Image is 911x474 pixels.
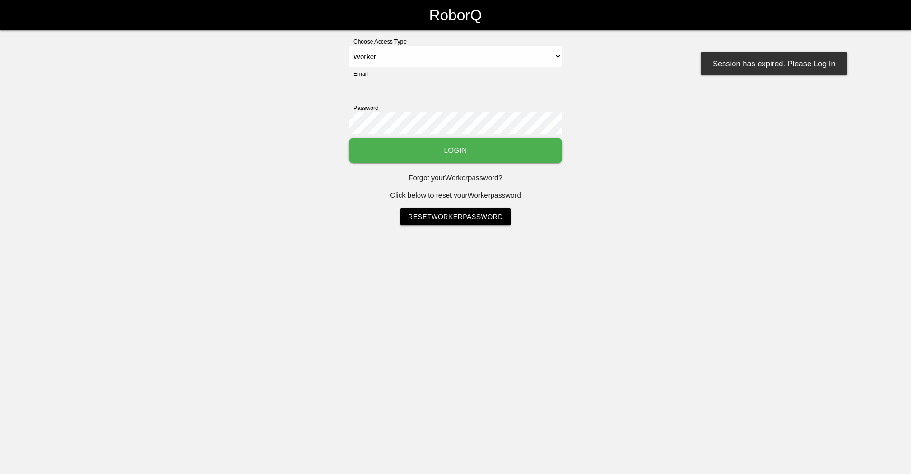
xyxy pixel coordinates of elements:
[349,70,368,78] label: Email
[349,104,379,112] label: Password
[349,190,562,201] p: Click below to reset your Worker password
[400,208,511,225] a: ResetWorkerPassword
[701,52,847,75] div: Session has expired. Please Log In
[349,37,407,46] label: Choose Access Type
[349,173,562,183] p: Forgot your Worker password?
[349,138,562,163] button: Login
